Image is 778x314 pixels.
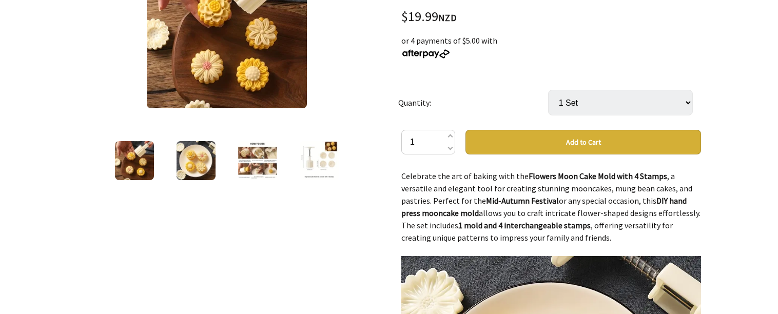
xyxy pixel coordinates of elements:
[529,171,667,181] strong: Flowers Moon Cake Mold with 4 Stamps
[300,141,339,180] img: Flowers Moon Cake Mold with 4 Stamps
[465,130,701,154] button: Add to Cart
[238,141,277,180] img: Flowers Moon Cake Mold with 4 Stamps
[398,75,548,130] td: Quantity:
[177,141,216,180] img: Flowers Moon Cake Mold with 4 Stamps
[458,220,591,230] strong: 1 mold and 4 interchangeable stamps
[401,10,701,24] div: $19.99
[401,49,451,58] img: Afterpay
[486,195,559,206] strong: Mid-Autumn Festival
[115,141,154,180] img: Flowers Moon Cake Mold with 4 Stamps
[438,12,457,24] span: NZD
[401,34,701,59] div: or 4 payments of $5.00 with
